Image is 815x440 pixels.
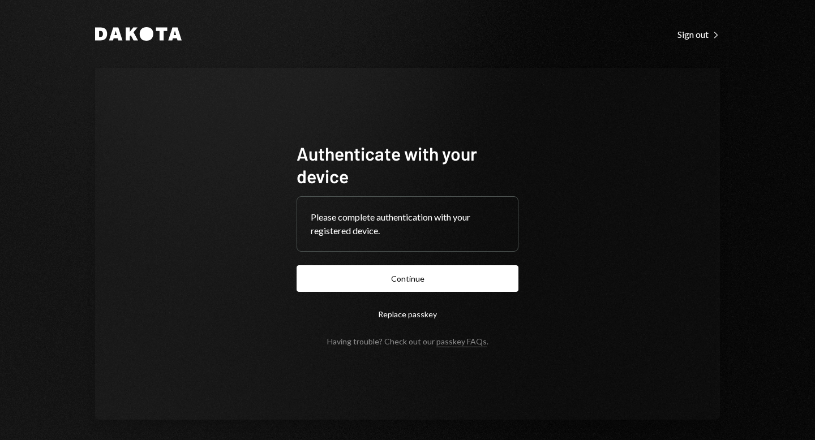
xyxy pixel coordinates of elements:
button: Replace passkey [297,301,518,327]
div: Sign out [677,29,720,40]
h1: Authenticate with your device [297,142,518,187]
div: Please complete authentication with your registered device. [311,210,504,238]
button: Continue [297,265,518,292]
a: passkey FAQs [436,337,487,347]
a: Sign out [677,28,720,40]
div: Having trouble? Check out our . [327,337,488,346]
